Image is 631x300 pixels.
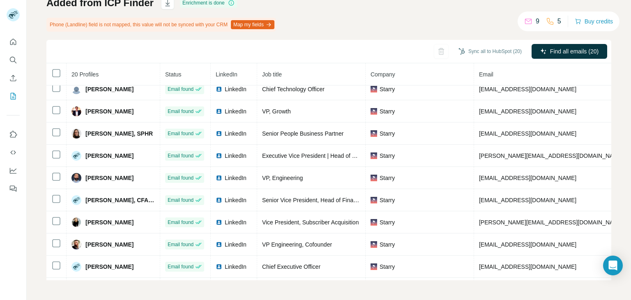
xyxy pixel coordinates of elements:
img: Avatar [71,84,81,94]
span: [EMAIL_ADDRESS][DOMAIN_NAME] [479,263,576,270]
span: [PERSON_NAME] [85,85,134,93]
span: [EMAIL_ADDRESS][DOMAIN_NAME] [479,130,576,137]
img: company-logo [371,152,377,159]
span: Find all emails (20) [550,47,599,55]
span: [EMAIL_ADDRESS][DOMAIN_NAME] [479,241,576,248]
img: Avatar [71,151,81,161]
img: company-logo [371,263,377,270]
span: [EMAIL_ADDRESS][DOMAIN_NAME] [479,175,576,181]
span: Email found [168,85,193,93]
img: Avatar [71,195,81,205]
span: Starry [380,107,395,115]
button: Sync all to HubSpot (20) [453,45,527,58]
span: LinkedIn [225,196,246,204]
button: Find all emails (20) [532,44,607,59]
span: Chief Technology Officer [262,86,325,92]
span: [PERSON_NAME] [85,218,134,226]
span: Email found [168,219,193,226]
img: LinkedIn logo [216,175,222,181]
img: LinkedIn logo [216,263,222,270]
img: company-logo [371,130,377,137]
span: Email found [168,108,193,115]
p: 5 [557,16,561,26]
img: company-logo [371,241,377,248]
img: LinkedIn logo [216,197,222,203]
span: [PERSON_NAME][EMAIL_ADDRESS][DOMAIN_NAME] [479,152,624,159]
span: Email [479,71,493,78]
span: LinkedIn [225,218,246,226]
span: Email found [168,174,193,182]
button: Use Surfe API [7,145,20,160]
span: Starry [380,152,395,160]
span: Starry [380,218,395,226]
button: Use Surfe on LinkedIn [7,127,20,142]
span: [EMAIL_ADDRESS][DOMAIN_NAME] [479,86,576,92]
span: [PERSON_NAME] [85,107,134,115]
span: VP, Engineering [262,175,303,181]
span: [PERSON_NAME][EMAIL_ADDRESS][DOMAIN_NAME] [479,219,624,226]
span: [PERSON_NAME] [85,174,134,182]
p: 9 [536,16,539,26]
span: LinkedIn [225,240,246,249]
img: LinkedIn logo [216,219,222,226]
span: Email found [168,196,193,204]
img: Avatar [71,240,81,249]
button: Search [7,53,20,67]
img: LinkedIn logo [216,86,222,92]
button: Feedback [7,181,20,196]
img: company-logo [371,197,377,203]
img: company-logo [371,175,377,181]
img: Avatar [71,262,81,272]
img: company-logo [371,219,377,226]
span: VP, Growth [262,108,291,115]
span: Email found [168,152,193,159]
span: Email found [168,263,193,270]
span: LinkedIn [225,152,246,160]
span: [PERSON_NAME], CFA, MBA [85,196,155,204]
span: VP Engineering, Cofounder [262,241,332,248]
span: [EMAIL_ADDRESS][DOMAIN_NAME] [479,197,576,203]
span: LinkedIn [225,263,246,271]
span: Vice President, Subscriber Acquisition [262,219,359,226]
img: company-logo [371,86,377,92]
span: Status [165,71,182,78]
span: Starry [380,174,395,182]
span: 20 Profiles [71,71,99,78]
img: LinkedIn logo [216,241,222,248]
img: Avatar [71,217,81,227]
span: Starry [380,263,395,271]
button: Quick start [7,35,20,49]
span: Email found [168,241,193,248]
button: Dashboard [7,163,20,178]
span: [PERSON_NAME], SPHR [85,129,153,138]
span: Job title [262,71,282,78]
span: LinkedIn [225,85,246,93]
span: [EMAIL_ADDRESS][DOMAIN_NAME] [479,108,576,115]
span: Senior Vice President, Head of Finance [262,197,363,203]
span: LinkedIn [216,71,237,78]
div: Open Intercom Messenger [603,256,623,275]
span: Email found [168,130,193,137]
span: [PERSON_NAME] [85,263,134,271]
span: LinkedIn [225,174,246,182]
span: Executive Vice President | Head of People & Customer Care [262,152,416,159]
button: My lists [7,89,20,104]
span: LinkedIn [225,129,246,138]
div: Phone (Landline) field is not mapped, this value will not be synced with your CRM [46,18,276,32]
button: Enrich CSV [7,71,20,85]
img: Avatar [71,129,81,138]
img: LinkedIn logo [216,130,222,137]
span: LinkedIn [225,107,246,115]
span: Chief Executive Officer [262,263,320,270]
span: Senior People Business Partner [262,130,343,137]
img: LinkedIn logo [216,152,222,159]
button: Map my fields [231,20,274,29]
span: [PERSON_NAME] [85,240,134,249]
span: Starry [380,85,395,93]
img: company-logo [371,108,377,115]
span: Starry [380,196,395,204]
span: Company [371,71,395,78]
img: LinkedIn logo [216,108,222,115]
img: Avatar [71,106,81,116]
span: Starry [380,129,395,138]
